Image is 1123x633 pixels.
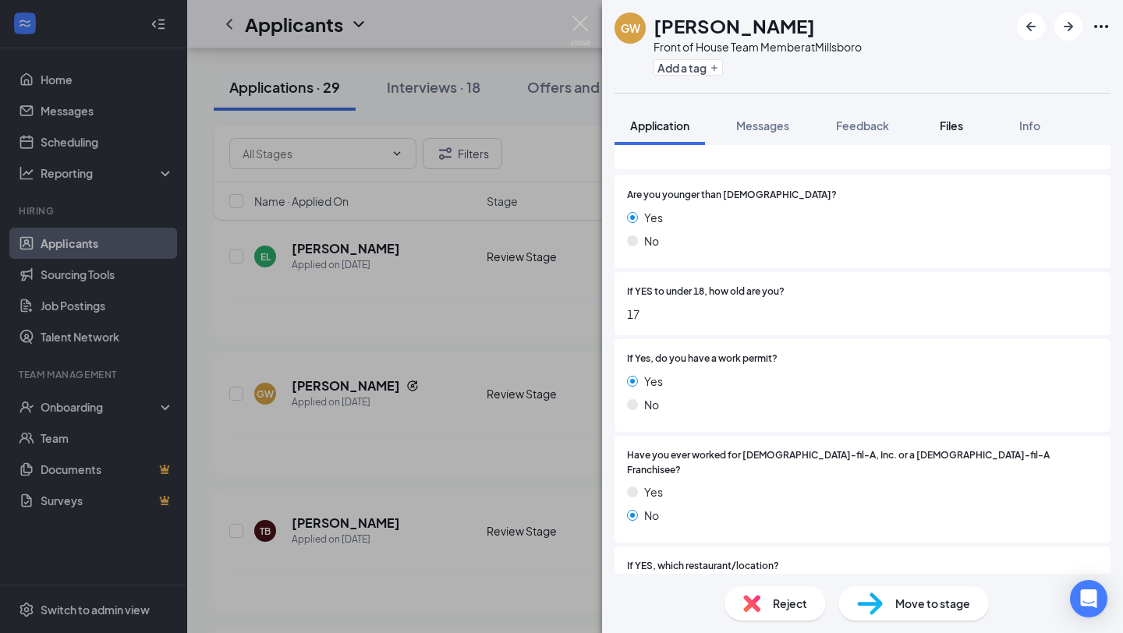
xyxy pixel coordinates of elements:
[644,483,663,500] span: Yes
[773,595,807,612] span: Reject
[644,373,663,390] span: Yes
[644,232,659,249] span: No
[627,559,779,574] span: If YES, which restaurant/location?
[1059,17,1078,36] svg: ArrowRight
[654,12,815,39] h1: [PERSON_NAME]
[644,396,659,413] span: No
[1017,12,1045,41] button: ArrowLeftNew
[627,352,778,366] span: If Yes, do you have a work permit?
[630,118,689,133] span: Application
[1092,17,1111,36] svg: Ellipses
[654,39,862,55] div: Front of House Team Member at Millsboro
[627,448,1098,478] span: Have you ever worked for [DEMOGRAPHIC_DATA]-fil-A, Inc. or a [DEMOGRAPHIC_DATA]-fil-A Franchisee?
[627,306,1098,323] span: 17
[621,20,640,36] div: GW
[627,285,785,299] span: If YES to under 18, how old are you?
[627,188,837,203] span: Are you younger than [DEMOGRAPHIC_DATA]?
[710,63,719,72] svg: Plus
[1070,580,1107,617] div: Open Intercom Messenger
[654,59,723,76] button: PlusAdd a tag
[940,118,963,133] span: Files
[644,209,663,226] span: Yes
[736,118,789,133] span: Messages
[836,118,889,133] span: Feedback
[1019,118,1040,133] span: Info
[1054,12,1082,41] button: ArrowRight
[644,507,659,524] span: No
[895,595,970,612] span: Move to stage
[1022,17,1040,36] svg: ArrowLeftNew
